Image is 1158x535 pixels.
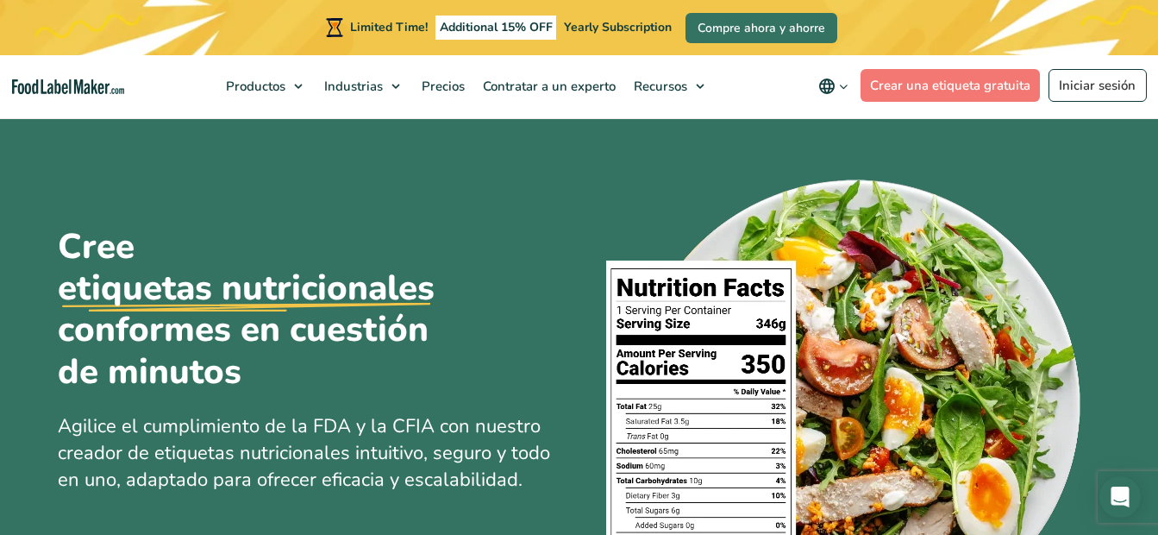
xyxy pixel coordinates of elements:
u: etiquetas nutricionales [58,267,435,309]
span: Recursos [629,78,689,95]
a: Recursos [625,55,713,117]
span: Yearly Subscription [564,19,672,35]
a: Contratar a un experto [474,55,621,117]
span: Industrias [319,78,385,95]
span: Productos [221,78,287,95]
div: Open Intercom Messenger [1099,476,1141,518]
a: Precios [413,55,470,117]
a: Industrias [316,55,409,117]
a: Productos [217,55,311,117]
span: Agilice el cumplimiento de la FDA y la CFIA con nuestro creador de etiquetas nutricionales intuit... [58,413,550,493]
a: Crear una etiqueta gratuita [861,69,1041,102]
span: Limited Time! [350,19,428,35]
span: Additional 15% OFF [435,16,557,40]
h1: Cree conformes en cuestión de minutos [58,226,472,393]
span: Precios [416,78,466,95]
a: Iniciar sesión [1048,69,1147,102]
span: Contratar a un experto [478,78,617,95]
a: Compre ahora y ahorre [685,13,837,43]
